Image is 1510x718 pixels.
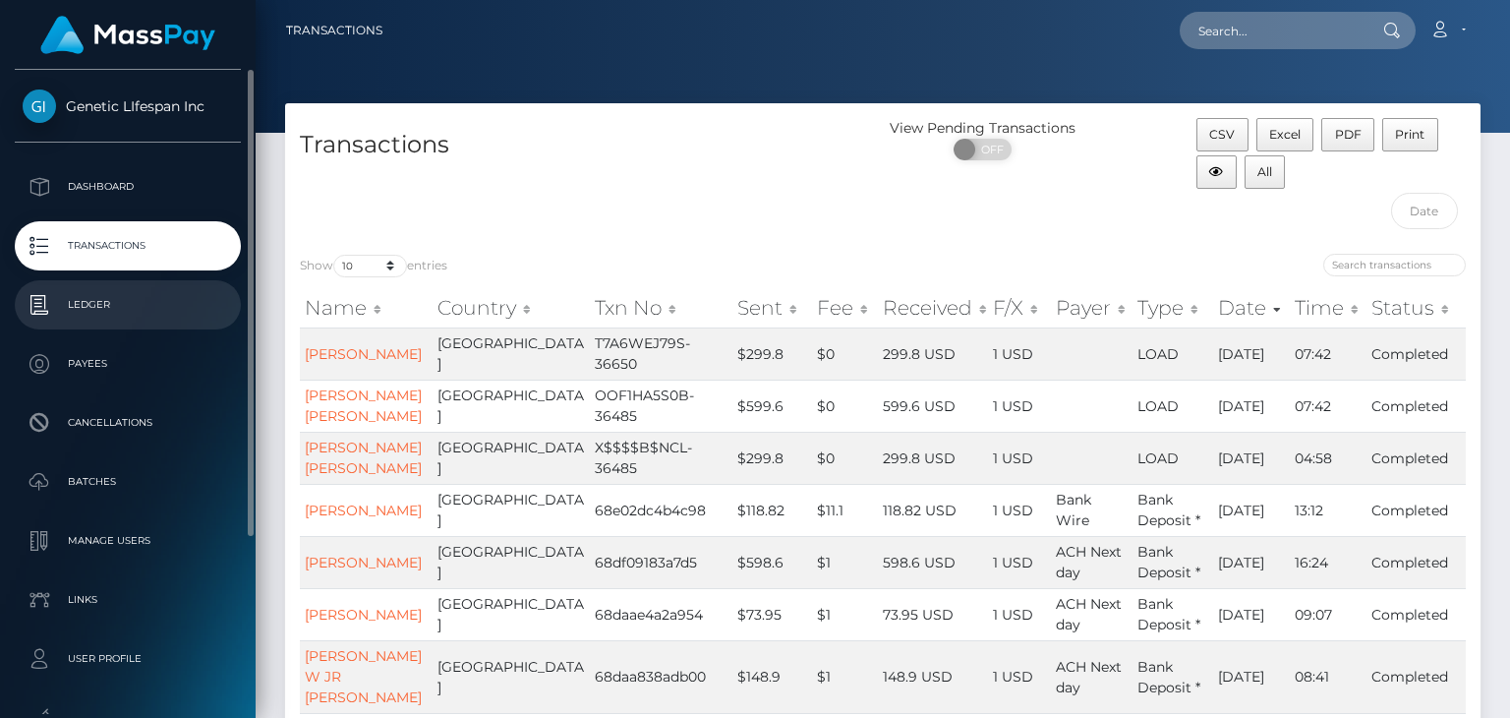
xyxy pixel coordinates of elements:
[433,328,590,380] td: [GEOGRAPHIC_DATA]
[305,647,422,706] a: [PERSON_NAME] W JR [PERSON_NAME]
[988,380,1051,432] td: 1 USD
[23,290,233,320] p: Ledger
[988,640,1051,713] td: 1 USD
[732,536,812,588] td: $598.6
[883,118,1082,139] div: View Pending Transactions
[1132,640,1213,713] td: Bank Deposit *
[1391,193,1459,229] input: Date filter
[15,575,241,625] a: Links
[988,484,1051,536] td: 1 USD
[1209,127,1235,142] span: CSV
[1051,288,1132,328] th: Payer: activate to sort column ascending
[23,90,56,123] img: Genetic LIfespan Inc
[812,432,879,484] td: $0
[1132,380,1213,432] td: LOAD
[433,380,590,432] td: [GEOGRAPHIC_DATA]
[1132,288,1213,328] th: Type: activate to sort column ascending
[1269,127,1301,142] span: Excel
[1132,328,1213,380] td: LOAD
[1213,640,1289,713] td: [DATE]
[15,162,241,211] a: Dashboard
[1366,380,1466,432] td: Completed
[300,288,433,328] th: Name: activate to sort column ascending
[1290,432,1366,484] td: 04:58
[988,328,1051,380] td: 1 USD
[732,328,812,380] td: $299.8
[1290,380,1366,432] td: 07:42
[1132,588,1213,640] td: Bank Deposit *
[1366,484,1466,536] td: Completed
[1132,432,1213,484] td: LOAD
[433,588,590,640] td: [GEOGRAPHIC_DATA]
[812,380,879,432] td: $0
[732,380,812,432] td: $599.6
[590,640,732,713] td: 68daa838adb00
[1366,536,1466,588] td: Completed
[1257,164,1272,179] span: All
[15,339,241,389] a: Payees
[732,484,812,536] td: $118.82
[1213,536,1289,588] td: [DATE]
[878,484,988,536] td: 118.82 USD
[1382,118,1438,151] button: Print
[1213,588,1289,640] td: [DATE]
[812,640,879,713] td: $1
[433,484,590,536] td: [GEOGRAPHIC_DATA]
[732,640,812,713] td: $148.9
[300,128,868,162] h4: Transactions
[590,536,732,588] td: 68df09183a7d5
[23,349,233,379] p: Payees
[878,380,988,432] td: 599.6 USD
[590,328,732,380] td: T7A6WEJ79S-36650
[1213,380,1289,432] td: [DATE]
[964,139,1014,160] span: OFF
[590,380,732,432] td: OOF1HA5S0B-36485
[305,606,422,624] a: [PERSON_NAME]
[1213,288,1289,328] th: Date: activate to sort column ascending
[23,231,233,261] p: Transactions
[878,328,988,380] td: 299.8 USD
[15,457,241,507] a: Batches
[988,536,1051,588] td: 1 USD
[1366,288,1466,328] th: Status: activate to sort column ascending
[1056,658,1122,696] span: ACH Next day
[1180,12,1365,49] input: Search...
[732,288,812,328] th: Sent: activate to sort column ascending
[305,502,422,519] a: [PERSON_NAME]
[305,345,422,363] a: [PERSON_NAME]
[40,16,215,54] img: MassPay Logo
[1132,536,1213,588] td: Bank Deposit *
[812,484,879,536] td: $11.1
[300,255,447,277] label: Show entries
[1213,328,1289,380] td: [DATE]
[812,536,879,588] td: $1
[1245,155,1286,189] button: All
[286,10,382,51] a: Transactions
[732,432,812,484] td: $299.8
[878,588,988,640] td: 73.95 USD
[1196,118,1249,151] button: CSV
[988,432,1051,484] td: 1 USD
[305,554,422,571] a: [PERSON_NAME]
[23,467,233,497] p: Batches
[812,588,879,640] td: $1
[433,640,590,713] td: [GEOGRAPHIC_DATA]
[433,432,590,484] td: [GEOGRAPHIC_DATA]
[15,221,241,270] a: Transactions
[23,172,233,202] p: Dashboard
[1056,543,1122,581] span: ACH Next day
[23,408,233,438] p: Cancellations
[590,588,732,640] td: 68daae4a2a954
[1290,288,1366,328] th: Time: activate to sort column ascending
[305,387,422,425] a: [PERSON_NAME] [PERSON_NAME]
[878,640,988,713] td: 148.9 USD
[878,432,988,484] td: 299.8 USD
[1323,254,1466,276] input: Search transactions
[1290,484,1366,536] td: 13:12
[590,288,732,328] th: Txn No: activate to sort column ascending
[878,288,988,328] th: Received: activate to sort column ascending
[988,288,1051,328] th: F/X: activate to sort column ascending
[1213,484,1289,536] td: [DATE]
[15,398,241,448] a: Cancellations
[1366,328,1466,380] td: Completed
